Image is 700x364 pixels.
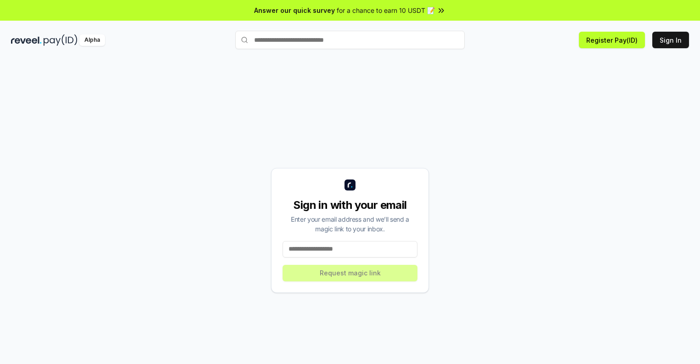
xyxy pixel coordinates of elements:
span: Answer our quick survey [254,6,335,15]
div: Alpha [79,34,105,46]
img: pay_id [44,34,78,46]
img: reveel_dark [11,34,42,46]
button: Sign In [652,32,689,48]
span: for a chance to earn 10 USDT 📝 [337,6,435,15]
img: logo_small [344,179,356,190]
div: Sign in with your email [283,198,417,213]
button: Register Pay(ID) [579,32,645,48]
div: Enter your email address and we’ll send a magic link to your inbox. [283,214,417,234]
